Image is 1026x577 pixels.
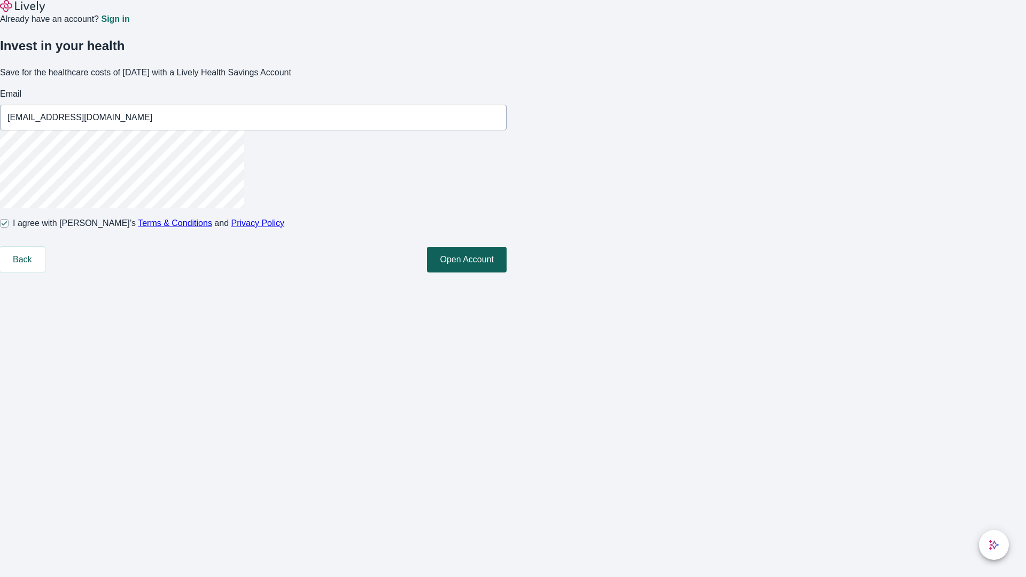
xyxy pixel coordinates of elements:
svg: Lively AI Assistant [989,540,999,550]
a: Terms & Conditions [138,219,212,228]
span: I agree with [PERSON_NAME]’s and [13,217,284,230]
button: chat [979,530,1009,560]
a: Sign in [101,15,129,24]
a: Privacy Policy [231,219,285,228]
button: Open Account [427,247,507,272]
